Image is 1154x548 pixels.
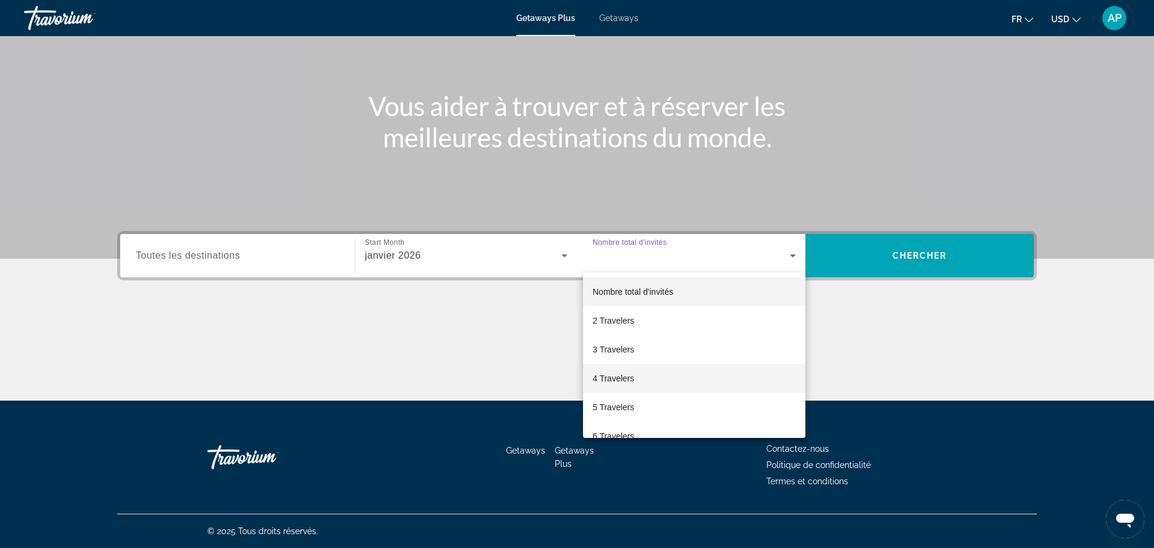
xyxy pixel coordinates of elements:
[593,371,634,386] span: 4 Travelers
[593,342,634,357] span: 3 Travelers
[593,429,634,443] span: 6 Travelers
[593,400,634,414] span: 5 Travelers
[1106,500,1144,538] iframe: Bouton de lancement de la fenêtre de messagerie
[593,287,673,297] span: Nombre total d'invités
[593,313,634,328] span: 2 Travelers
